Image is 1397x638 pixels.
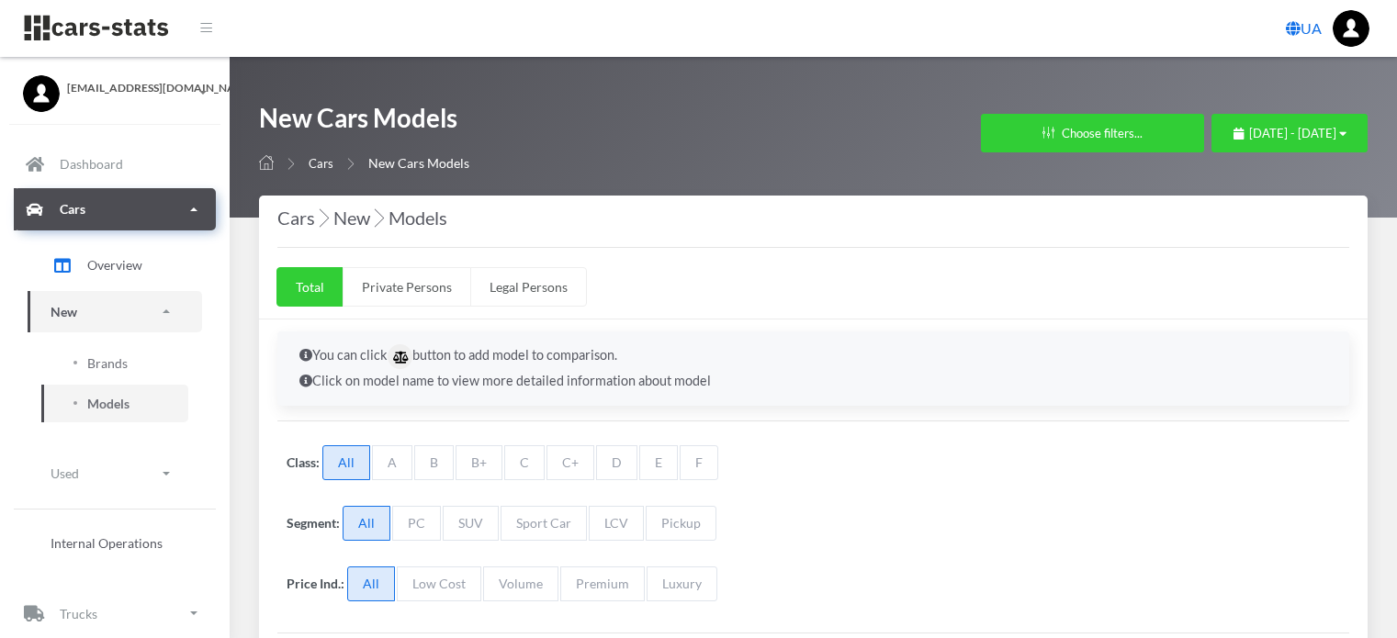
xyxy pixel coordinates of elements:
[276,267,344,307] a: Total
[309,156,333,171] a: Cars
[60,197,85,220] p: Cars
[347,566,395,601] span: All
[287,453,320,472] label: Class:
[470,267,587,307] a: Legal Persons
[372,445,412,480] span: A
[14,188,216,230] a: Cars
[60,152,123,175] p: Dashboard
[456,445,502,480] span: B+
[1249,126,1336,140] span: [DATE] - [DATE]
[87,353,128,373] span: Brands
[639,445,678,480] span: E
[501,506,587,541] span: Sport Car
[647,566,717,601] span: Luxury
[981,114,1204,152] button: Choose filters...
[322,445,370,480] span: All
[277,203,1349,232] h4: Cars New Models
[343,267,471,307] a: Private Persons
[28,453,202,494] a: Used
[483,566,558,601] span: Volume
[14,143,216,185] a: Dashboard
[51,462,79,485] p: Used
[1211,114,1368,152] button: [DATE] - [DATE]
[397,566,481,601] span: Low Cost
[60,602,97,625] p: Trucks
[87,394,130,413] span: Models
[28,524,202,562] a: Internal Operations
[1279,10,1329,47] a: UA
[23,75,207,96] a: [EMAIL_ADDRESS][DOMAIN_NAME]
[51,300,77,323] p: New
[596,445,637,480] span: D
[589,506,644,541] span: LCV
[546,445,594,480] span: C+
[1333,10,1369,47] img: ...
[343,506,390,541] span: All
[87,255,142,274] span: Overview
[51,533,163,553] span: Internal Operations
[443,506,499,541] span: SUV
[23,14,170,42] img: navbar brand
[646,506,716,541] span: Pickup
[41,385,188,422] a: Models
[259,101,469,144] h1: New Cars Models
[392,506,441,541] span: PC
[368,155,469,171] span: New Cars Models
[14,592,216,634] a: Trucks
[287,513,340,532] label: Segment:
[287,574,344,593] label: Price Ind.:
[560,566,645,601] span: Premium
[28,242,202,288] a: Overview
[41,344,188,382] a: Brands
[680,445,718,480] span: F
[67,80,207,96] span: [EMAIL_ADDRESS][DOMAIN_NAME]
[504,445,545,480] span: C
[277,331,1349,406] div: You can click button to add model to comparison. Click on model name to view more detailed inform...
[414,445,454,480] span: B
[28,291,202,332] a: New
